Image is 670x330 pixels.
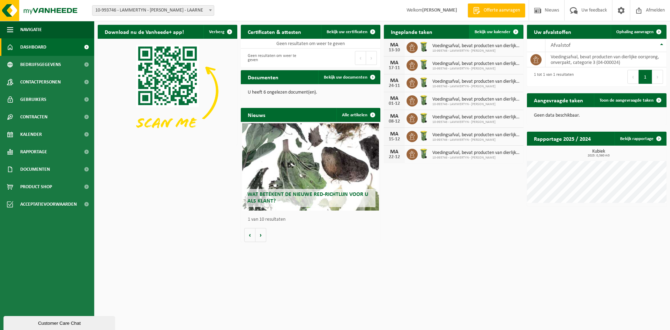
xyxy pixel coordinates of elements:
[3,315,117,330] iframe: chat widget
[432,156,520,160] span: 10-993746 - LAMMERTYN - [PERSON_NAME]
[600,98,654,103] span: Toon de aangevraagde taken
[20,56,61,73] span: Bedrijfsgegevens
[527,132,598,145] h2: Rapportage 2025 / 2024
[432,138,520,142] span: 10-993746 - LAMMERTYN - [PERSON_NAME]
[20,73,61,91] span: Contactpersonen
[384,25,439,38] h2: Ingeplande taken
[418,112,430,124] img: WB-0140-HPE-GN-50
[387,66,401,71] div: 17-11
[20,143,47,161] span: Rapportage
[418,94,430,106] img: WB-0140-HPE-GN-50
[432,102,520,107] span: 10-993746 - LAMMERTYN - [PERSON_NAME]
[387,42,401,48] div: MA
[248,217,377,222] p: 1 van 10 resultaten
[387,155,401,160] div: 22-12
[366,51,377,65] button: Next
[98,25,191,38] h2: Download nu de Vanheede+ app!
[20,178,52,196] span: Product Shop
[20,161,50,178] span: Documenten
[20,91,46,108] span: Gebruikers
[432,79,520,85] span: Voedingsafval, bevat producten van dierlijke oorsprong, onverpakt, categorie 3
[387,96,401,101] div: MA
[422,8,457,13] strong: [PERSON_NAME]
[432,85,520,89] span: 10-993746 - LAMMERTYN - [PERSON_NAME]
[20,196,77,213] span: Acceptatievoorwaarden
[418,148,430,160] img: WB-0140-HPE-GN-50
[92,6,214,15] span: 10-993746 - LAMMERTYN - FRAN KOOKT - LAARNE
[336,108,380,122] a: Alle artikelen
[242,123,379,211] a: Wat betekent de nieuwe RED-richtlijn voor u als klant?
[534,113,660,118] p: Geen data beschikbaar.
[432,43,520,49] span: Voedingsafval, bevat producten van dierlijke oorsprong, onverpakt, categorie 3
[98,39,237,144] img: Download de VHEPlus App
[241,39,380,49] td: Geen resultaten om weer te geven
[244,50,307,66] div: Geen resultaten om weer te geven
[530,154,667,157] span: 2025: 0,560 m3
[527,25,578,38] h2: Uw afvalstoffen
[20,38,46,56] span: Dashboard
[611,25,666,39] a: Ophaling aanvragen
[203,25,237,39] button: Verberg
[321,25,380,39] a: Bekijk uw certificaten
[387,131,401,137] div: MA
[551,43,571,48] span: Afvalstof
[209,30,224,34] span: Verberg
[387,113,401,119] div: MA
[255,228,266,242] button: Volgende
[20,126,42,143] span: Kalender
[387,149,401,155] div: MA
[469,25,523,39] a: Bekijk uw kalender
[327,30,367,34] span: Bekijk uw certificaten
[244,228,255,242] button: Vorige
[475,30,511,34] span: Bekijk uw kalender
[432,115,520,120] span: Voedingsafval, bevat producten van dierlijke oorsprong, onverpakt, categorie 3
[241,108,272,122] h2: Nieuws
[324,75,367,80] span: Bekijk uw documenten
[387,48,401,53] div: 13-10
[387,78,401,83] div: MA
[387,119,401,124] div: 08-12
[432,67,520,71] span: 10-993746 - LAMMERTYN - [PERSON_NAME]
[432,97,520,102] span: Voedingsafval, bevat producten van dierlijke oorsprong, onverpakt, categorie 3
[530,69,574,85] div: 1 tot 1 van 1 resultaten
[594,93,666,107] a: Toon de aangevraagde taken
[387,83,401,88] div: 24-11
[482,7,522,14] span: Offerte aanvragen
[355,51,366,65] button: Previous
[615,132,666,146] a: Bekijk rapportage
[418,130,430,142] img: WB-0140-HPE-GN-50
[20,21,42,38] span: Navigatie
[627,70,639,84] button: Previous
[432,150,520,156] span: Voedingsafval, bevat producten van dierlijke oorsprong, onverpakt, categorie 3
[432,132,520,138] span: Voedingsafval, bevat producten van dierlijke oorsprong, onverpakt, categorie 3
[432,120,520,124] span: 10-993746 - LAMMERTYN - [PERSON_NAME]
[387,101,401,106] div: 01-12
[652,70,663,84] button: Next
[418,76,430,88] img: WB-0140-HPE-GN-50
[241,25,308,38] h2: Certificaten & attesten
[468,3,525,17] a: Offerte aanvragen
[530,149,667,157] h3: Kubiek
[247,192,368,204] span: Wat betekent de nieuwe RED-richtlijn voor u als klant?
[248,90,373,95] p: U heeft 6 ongelezen document(en).
[418,59,430,71] img: WB-0140-HPE-GN-50
[318,70,380,84] a: Bekijk uw documenten
[387,137,401,142] div: 15-12
[527,93,590,107] h2: Aangevraagde taken
[20,108,47,126] span: Contracten
[432,61,520,67] span: Voedingsafval, bevat producten van dierlijke oorsprong, onverpakt, categorie 3
[387,60,401,66] div: MA
[616,30,654,34] span: Ophaling aanvragen
[92,5,214,16] span: 10-993746 - LAMMERTYN - FRAN KOOKT - LAARNE
[639,70,652,84] button: 1
[241,70,285,84] h2: Documenten
[545,52,667,67] td: voedingsafval, bevat producten van dierlijke oorsprong, onverpakt, categorie 3 (04-000024)
[418,41,430,53] img: WB-0140-HPE-GN-50
[432,49,520,53] span: 10-993746 - LAMMERTYN - [PERSON_NAME]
